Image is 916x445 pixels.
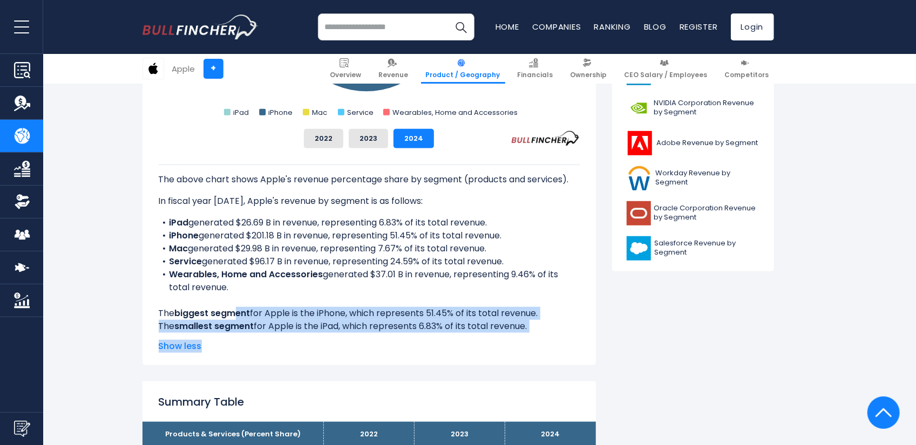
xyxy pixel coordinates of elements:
[159,195,580,208] p: In fiscal year [DATE], Apple's revenue by segment is as follows:
[159,165,580,333] div: The for Apple is the iPhone, which represents 51.45% of its total revenue. The for Apple is the i...
[143,15,259,39] img: bullfincher logo
[349,129,388,148] button: 2023
[627,201,651,225] img: ORCL logo
[518,71,553,79] span: Financials
[159,340,580,353] span: Show less
[169,268,323,280] b: Wearables, Home and Accessories
[680,21,718,32] a: Register
[330,71,362,79] span: Overview
[426,71,500,79] span: Product / Geography
[421,54,505,84] a: Product / Geography
[175,307,250,319] b: biggest segment
[654,239,759,257] span: Salesforce Revenue by Segment
[169,255,202,268] b: Service
[14,194,30,210] img: Ownership
[620,93,766,123] a: NVIDIA Corporation Revenue by Segment
[392,107,518,118] text: Wearables, Home and Accessories
[143,15,259,39] a: Go to homepage
[159,242,580,255] li: generated $29.98 B in revenue, representing 7.67% of its total revenue.
[374,54,413,84] a: Revenue
[627,131,654,155] img: ADBE logo
[627,236,651,261] img: CRM logo
[203,59,223,79] a: +
[175,320,254,332] b: smallest segment
[347,107,374,118] text: Service
[169,229,199,242] b: iPhone
[627,166,653,190] img: WDAY logo
[620,128,766,158] a: Adobe Revenue by Segment
[379,71,409,79] span: Revenue
[620,163,766,193] a: Workday Revenue by Segment
[731,13,774,40] a: Login
[159,229,580,242] li: generated $201.18 B in revenue, representing 51.45% of its total revenue.
[496,21,519,32] a: Home
[657,139,758,148] span: Adobe Revenue by Segment
[571,71,607,79] span: Ownership
[233,107,249,118] text: iPad
[169,216,189,229] b: iPad
[620,234,766,263] a: Salesforce Revenue by Segment
[620,54,713,84] a: CEO Salary / Employees
[447,13,474,40] button: Search
[159,216,580,229] li: generated $26.69 B in revenue, representing 6.83% of its total revenue.
[654,204,759,222] span: Oracle Corporation Revenue by Segment
[532,21,581,32] a: Companies
[172,63,195,75] div: Apple
[312,107,327,118] text: Mac
[159,255,580,268] li: generated $96.17 B in revenue, representing 24.59% of its total revenue.
[725,71,769,79] span: Competitors
[654,99,759,117] span: NVIDIA Corporation Revenue by Segment
[720,54,774,84] a: Competitors
[159,173,580,186] p: The above chart shows Apple's revenue percentage share by segment (products and services).
[594,21,631,32] a: Ranking
[513,54,558,84] a: Financials
[655,169,759,187] span: Workday Revenue by Segment
[325,54,367,84] a: Overview
[393,129,434,148] button: 2024
[644,21,667,32] a: Blog
[304,129,343,148] button: 2022
[159,268,580,294] li: generated $37.01 B in revenue, representing 9.46% of its total revenue.
[268,107,293,118] text: iPhone
[627,96,651,120] img: NVDA logo
[566,54,612,84] a: Ownership
[620,198,766,228] a: Oracle Corporation Revenue by Segment
[143,58,164,79] img: AAPL logo
[625,71,708,79] span: CEO Salary / Employees
[169,242,188,255] b: Mac
[159,394,580,410] h2: Summary Table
